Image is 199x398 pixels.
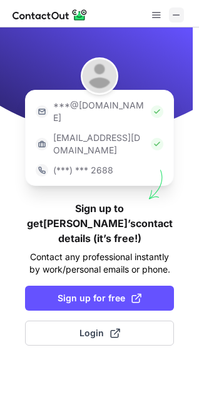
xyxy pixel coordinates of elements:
[25,321,174,346] button: Login
[151,138,163,150] img: Check Icon
[79,327,120,339] span: Login
[151,105,163,118] img: Check Icon
[36,164,48,177] img: https://contactout.com/extension/app/static/media/login-phone-icon.bacfcb865e29de816d437549d7f4cb...
[25,286,174,311] button: Sign up for free
[25,251,174,276] p: Contact any professional instantly by work/personal emails or phone.
[25,201,174,246] h1: Sign up to get [PERSON_NAME]’s contact details (it’s free!)
[13,7,88,22] img: ContactOut v5.3.10
[58,292,141,304] span: Sign up for free
[36,105,48,118] img: https://contactout.com/extension/app/static/media/login-email-icon.f64bce713bb5cd1896fef81aa7b14a...
[81,57,118,95] img: Hardik Prajapati
[36,138,48,150] img: https://contactout.com/extension/app/static/media/login-work-icon.638a5007170bc45168077fde17b29a1...
[53,99,146,124] p: ***@[DOMAIN_NAME]
[53,132,146,157] p: [EMAIL_ADDRESS][DOMAIN_NAME]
